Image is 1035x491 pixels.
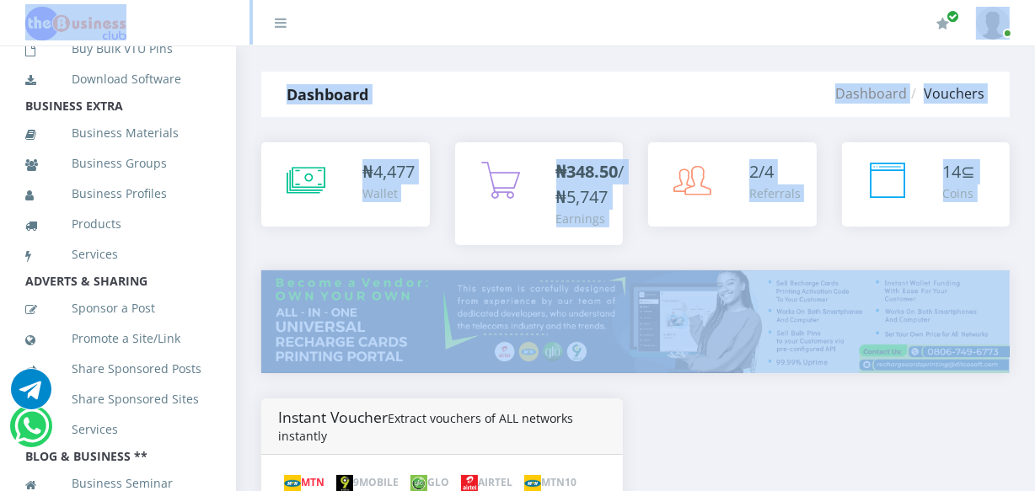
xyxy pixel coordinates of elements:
[943,159,976,184] div: ⊆
[25,174,211,213] a: Business Profiles
[976,7,1010,40] img: User
[25,319,211,358] a: Promote a Site/Link
[907,83,984,104] li: Vouchers
[943,160,962,183] span: 14
[947,10,959,23] span: Renew/Upgrade Subscription
[25,7,126,40] img: Logo
[25,289,211,328] a: Sponsor a Post
[25,350,211,388] a: Share Sponsored Posts
[25,29,211,68] a: Buy Bulk VTU Pins
[278,408,606,444] h4: Instant Voucher
[25,114,211,152] a: Business Materials
[556,160,619,183] b: ₦348.50
[749,160,774,183] span: 2/4
[749,184,801,202] div: Referrals
[373,160,415,183] span: 4,477
[25,205,211,243] a: Products
[25,60,211,99] a: Download Software
[25,144,211,183] a: Business Groups
[556,210,625,227] div: Earnings
[261,270,1010,373] img: multitenant_rcp.png
[287,84,368,104] strong: Dashboard
[261,142,430,227] a: ₦4,477 Wallet
[648,142,817,227] a: 2/4 Referrals
[278,410,573,444] small: Extract vouchers of ALL networks instantly
[25,380,211,419] a: Share Sponsored Sites
[936,17,949,30] i: Renew/Upgrade Subscription
[943,184,976,202] div: Coins
[556,160,625,208] span: /₦5,747
[835,84,907,103] a: Dashboard
[362,159,415,184] div: ₦
[455,142,624,245] a: ₦348.50/₦5,747 Earnings
[14,419,49,446] a: Chat for support
[11,382,51,409] a: Chat for support
[25,235,211,274] a: Services
[362,184,415,202] div: Wallet
[25,410,211,449] a: Services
